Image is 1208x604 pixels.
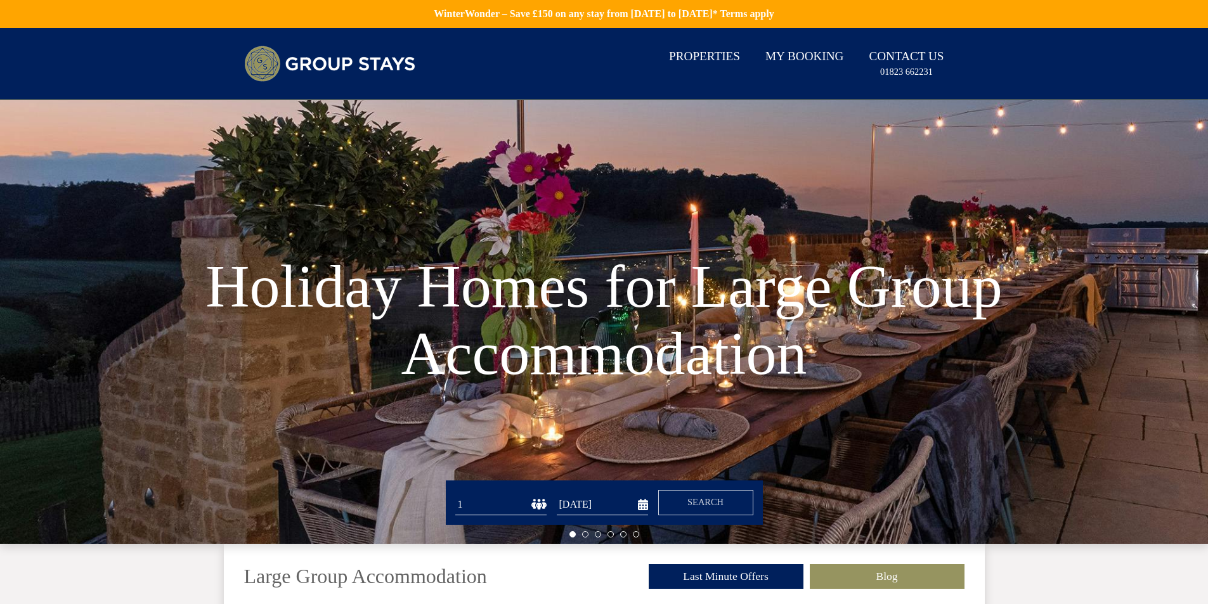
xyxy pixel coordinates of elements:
img: Group Stays [244,46,415,82]
small: 01823 662231 [880,65,933,78]
a: Last Minute Offers [649,564,803,589]
span: Search [687,497,724,507]
input: Arrival Date [557,494,648,515]
a: Properties [664,43,745,72]
button: Search [658,490,753,515]
a: Contact Us01823 662231 [864,43,949,84]
a: Blog [810,564,964,589]
h1: Holiday Homes for Large Group Accommodation [181,228,1027,412]
a: My Booking [760,43,848,72]
h1: Large Group Accommodation [244,565,487,588]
